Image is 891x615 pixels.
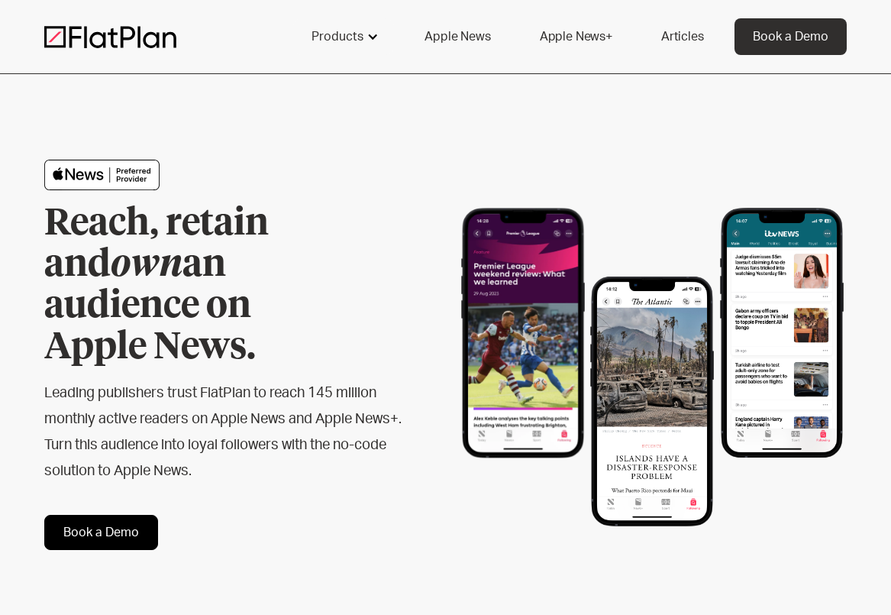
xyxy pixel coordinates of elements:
a: Apple News+ [521,18,631,55]
div: Products [293,18,394,55]
h1: Reach, retain and an audience on Apple News. [44,203,357,368]
a: Book a Demo [734,18,847,55]
a: Apple News [406,18,508,55]
a: Book a Demo [44,515,158,550]
a: Articles [643,18,722,55]
div: Products [312,28,363,46]
em: own [111,247,182,283]
div: Book a Demo [753,28,828,46]
h2: Leading publishers trust FlatPlan to reach 145 million monthly active readers on Apple News and A... [44,380,405,484]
